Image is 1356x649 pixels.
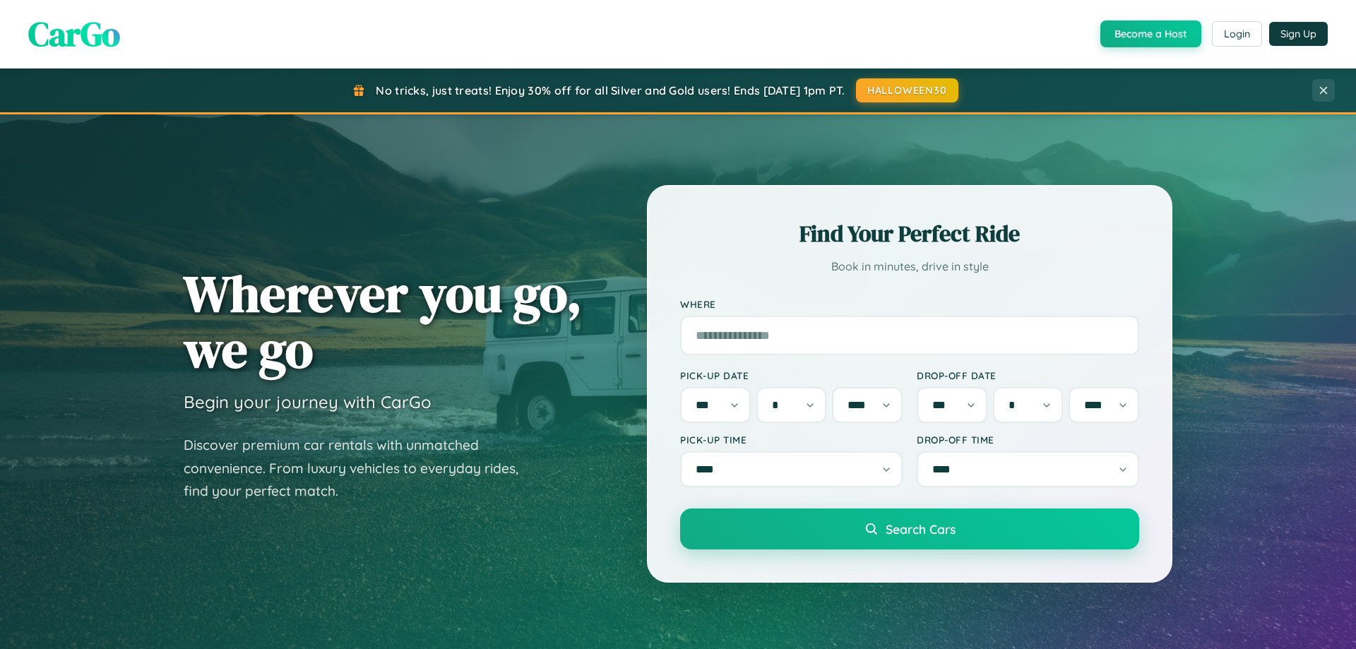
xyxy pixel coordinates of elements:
[917,434,1139,446] label: Drop-off Time
[680,298,1139,310] label: Where
[1100,20,1201,47] button: Become a Host
[376,83,845,97] span: No tricks, just treats! Enjoy 30% off for all Silver and Gold users! Ends [DATE] 1pm PT.
[184,391,432,412] h3: Begin your journey with CarGo
[28,11,120,57] span: CarGo
[184,266,582,377] h1: Wherever you go, we go
[680,369,903,381] label: Pick-up Date
[886,521,956,537] span: Search Cars
[680,218,1139,249] h2: Find Your Perfect Ride
[680,256,1139,277] p: Book in minutes, drive in style
[680,434,903,446] label: Pick-up Time
[856,78,958,102] button: HALLOWEEN30
[184,434,537,503] p: Discover premium car rentals with unmatched convenience. From luxury vehicles to everyday rides, ...
[680,508,1139,549] button: Search Cars
[1269,22,1328,46] button: Sign Up
[917,369,1139,381] label: Drop-off Date
[1212,21,1262,47] button: Login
